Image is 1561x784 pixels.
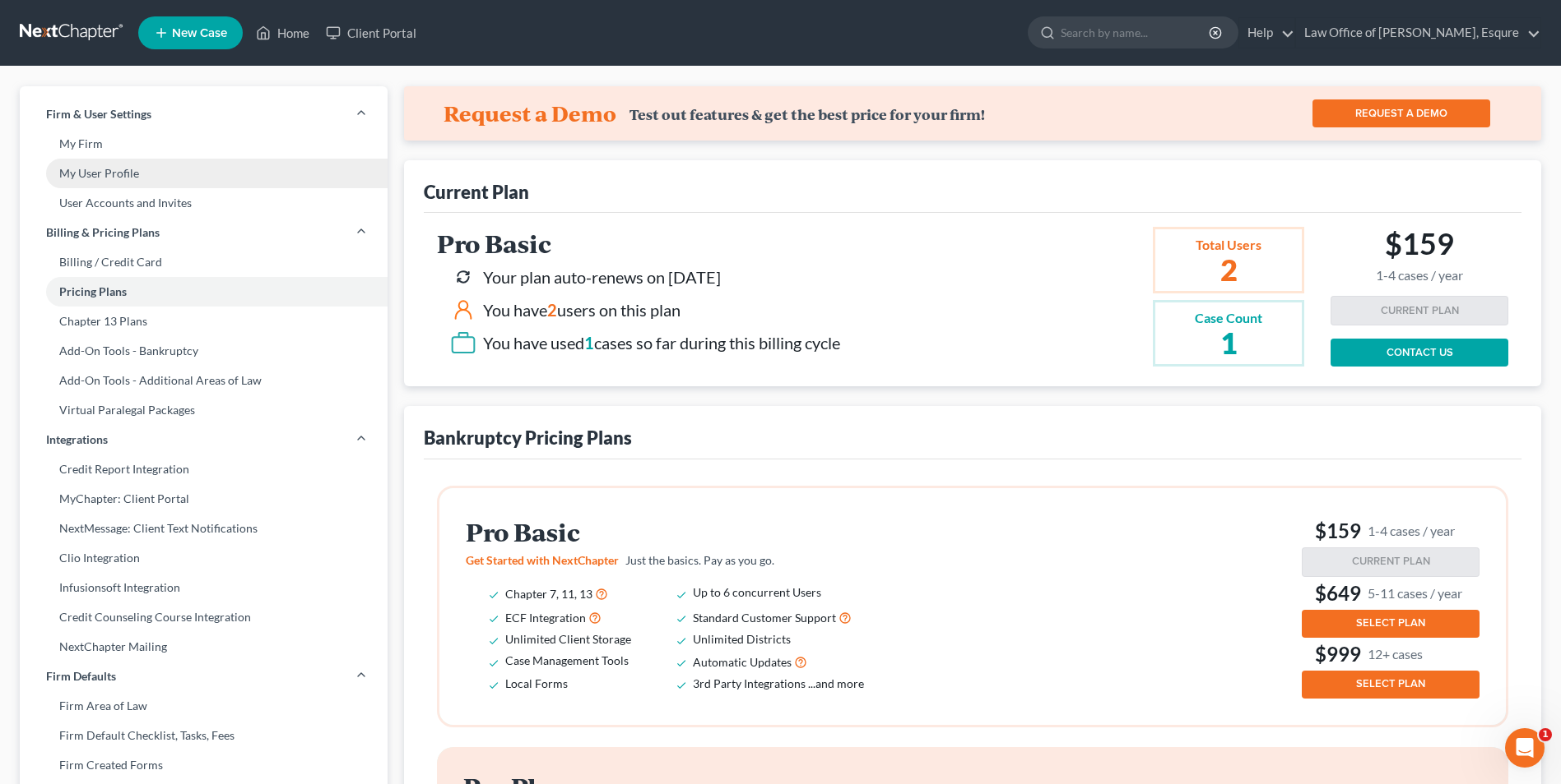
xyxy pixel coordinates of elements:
a: Firm Defaults [20,662,388,691]
a: Pricing Plans [20,277,388,307]
a: Clio Integration [20,543,388,573]
h3: $999 [1302,641,1480,667]
span: Automatic Updates [693,655,792,669]
span: Local Forms [505,676,568,690]
button: CURRENT PLAN [1331,296,1508,325]
span: 1 [1539,728,1552,741]
span: SELECT PLAN [1356,677,1425,690]
span: ECF Integration [505,611,586,625]
button: CURRENT PLAN [1302,547,1480,577]
h2: 2 [1195,255,1262,284]
h2: Pro Basic [437,230,840,257]
a: Billing / Credit Card [20,247,388,277]
span: CURRENT PLAN [1352,555,1430,568]
h2: Pro Basic [466,519,887,546]
span: 1 [584,333,594,353]
input: Search by name... [1061,17,1211,48]
div: Bankruptcy Pricing Plans [424,426,632,450]
div: Case Count [1195,309,1262,328]
a: REQUEST A DEMO [1312,99,1490,127]
a: Add-On Tools - Bankruptcy [20,336,388,366]
a: My Firm [20,129,388,159]
a: Virtual Paralegal Packages [20,395,388,425]
a: Integrations [20,425,388,454]
span: Chapter 7, 11, 13 [505,587,592,601]
a: Credit Counseling Course Integration [20,602,388,632]
h2: 1 [1195,328,1262,357]
a: Client Portal [318,18,425,48]
small: 12+ cases [1368,645,1423,662]
small: 1-4 cases / year [1376,268,1463,284]
span: Firm Defaults [46,668,116,685]
h3: $649 [1302,580,1480,606]
div: You have used cases so far during this billing cycle [483,331,840,355]
a: Firm Area of Law [20,691,388,721]
div: You have users on this plan [483,298,681,322]
span: Case Management Tools [505,653,629,667]
small: 1-4 cases / year [1368,522,1455,539]
h4: Request a Demo [444,100,616,127]
h3: $159 [1302,518,1480,544]
span: Firm & User Settings [46,106,151,122]
a: My User Profile [20,159,388,188]
a: CONTACT US [1331,339,1508,367]
a: User Accounts and Invites [20,188,388,218]
span: 3rd Party Integrations [693,676,806,690]
a: Home [248,18,318,48]
small: 5-11 cases / year [1368,584,1462,602]
span: New Case [172,27,227,39]
span: Integrations [46,431,108,448]
span: ...and more [808,676,864,690]
span: Unlimited Client Storage [505,632,631,646]
a: Infusionsoft Integration [20,573,388,602]
a: Credit Report Integration [20,454,388,484]
a: Help [1239,18,1294,48]
span: Get Started with NextChapter [466,553,619,567]
iframe: Intercom live chat [1505,728,1545,768]
span: Standard Customer Support [693,611,836,625]
div: Current Plan [424,180,529,204]
span: 2 [547,300,557,320]
a: Firm Created Forms [20,750,388,780]
a: NextChapter Mailing [20,632,388,662]
a: MyChapter: Client Portal [20,484,388,514]
a: Firm & User Settings [20,99,388,129]
a: Add-On Tools - Additional Areas of Law [20,366,388,395]
div: Test out features & get the best price for your firm! [630,106,985,123]
span: SELECT PLAN [1356,616,1425,630]
a: NextMessage: Client Text Notifications [20,514,388,543]
a: Firm Default Checklist, Tasks, Fees [20,721,388,750]
span: Unlimited Districts [693,632,791,646]
a: Billing & Pricing Plans [20,218,388,247]
a: Chapter 13 Plans [20,307,388,336]
span: Up to 6 concurrent Users [693,585,821,599]
span: Billing & Pricing Plans [46,224,160,241]
button: SELECT PLAN [1302,610,1480,638]
div: Your plan auto-renews on [DATE] [483,265,721,289]
h2: $159 [1376,226,1463,283]
div: Total Users [1195,236,1262,255]
button: SELECT PLAN [1302,671,1480,699]
span: Just the basics. Pay as you go. [625,553,774,567]
a: Law Office of [PERSON_NAME], Esqure [1296,18,1540,48]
